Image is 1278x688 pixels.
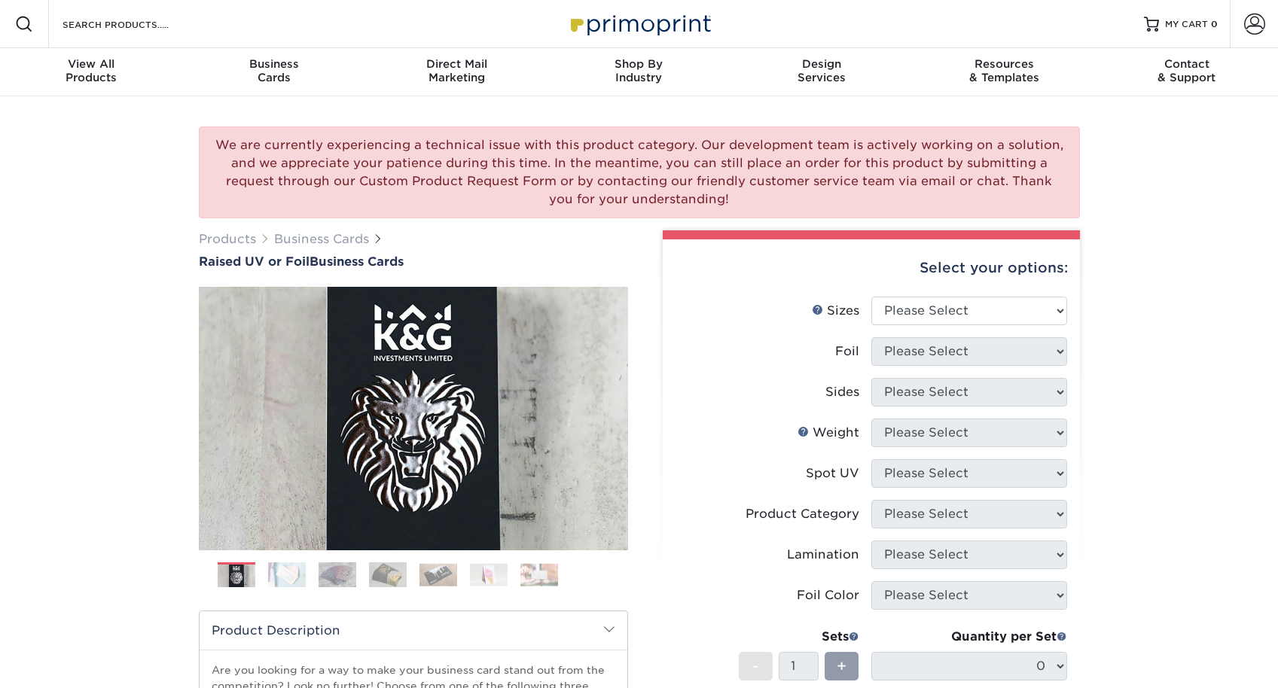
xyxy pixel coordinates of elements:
div: Sizes [812,302,859,320]
div: Cards [182,57,364,84]
span: MY CART [1165,18,1208,31]
img: Business Cards 03 [319,562,356,588]
span: Business [182,57,364,71]
img: Business Cards 05 [419,563,457,586]
span: 0 [1211,19,1218,29]
div: & Support [1096,57,1278,84]
span: Shop By [547,57,730,71]
div: Foil Color [797,586,859,604]
span: Raised UV or Foil [199,254,310,269]
div: Lamination [787,546,859,564]
div: Spot UV [806,464,859,483]
span: - [752,655,759,677]
h1: Business Cards [199,254,628,269]
a: Resources& Templates [913,48,1095,96]
a: BusinessCards [182,48,364,96]
a: Raised UV or FoilBusiness Cards [199,254,628,269]
img: Primoprint [564,8,715,40]
div: & Templates [913,57,1095,84]
div: Weight [798,424,859,442]
a: DesignServices [731,48,913,96]
img: Business Cards 01 [218,557,255,595]
img: Business Cards 04 [369,562,407,588]
span: Resources [913,57,1095,71]
span: Design [731,57,913,71]
div: Product Category [746,505,859,523]
div: Sides [825,383,859,401]
img: Business Cards 06 [470,563,508,586]
div: Industry [547,57,730,84]
img: Business Cards 08 [571,556,608,594]
span: Contact [1096,57,1278,71]
img: Raised UV or Foil 01 [199,204,628,633]
div: Sets [739,628,859,646]
h2: Product Description [200,611,627,650]
input: SEARCH PRODUCTS..... [61,15,208,33]
div: Foil [835,342,859,361]
span: Direct Mail [365,57,547,71]
div: Quantity per Set [871,628,1067,646]
div: We are currently experiencing a technical issue with this product category. Our development team ... [199,126,1080,218]
span: + [837,655,846,677]
a: Contact& Support [1096,48,1278,96]
div: Select your options: [675,239,1068,297]
img: Business Cards 07 [520,563,558,586]
img: Business Cards 02 [268,562,306,588]
a: Business Cards [274,232,369,246]
div: Services [731,57,913,84]
a: Direct MailMarketing [365,48,547,96]
div: Marketing [365,57,547,84]
a: Shop ByIndustry [547,48,730,96]
a: Products [199,232,256,246]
